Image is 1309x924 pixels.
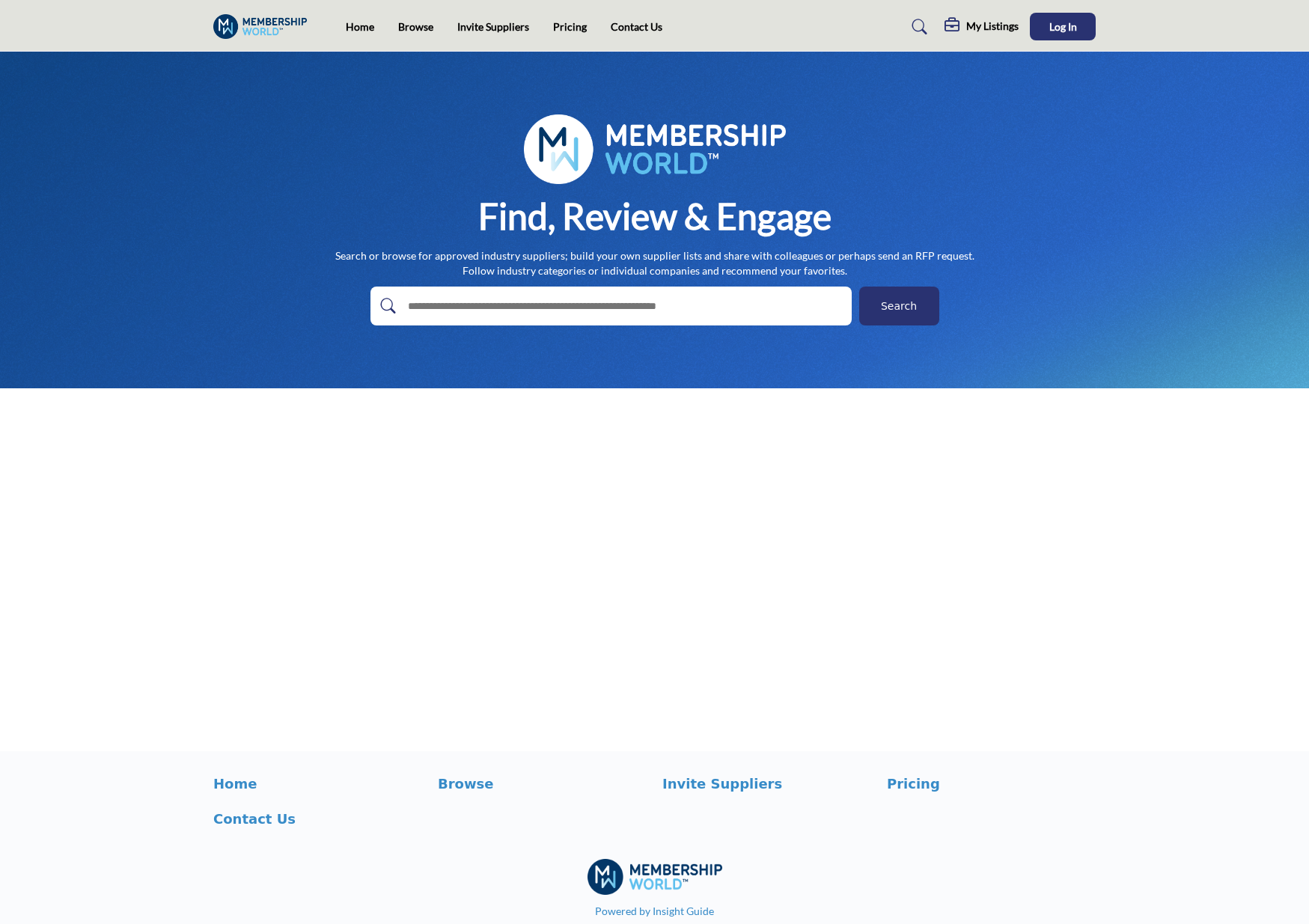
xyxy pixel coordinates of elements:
h5: My Listings [966,19,1019,33]
a: Search [897,15,937,39]
button: Search [859,287,939,325]
a: Pricing [553,20,587,33]
a: Browse [438,774,647,794]
a: Contact Us [611,20,662,33]
img: image [524,114,786,184]
a: Pricing [887,774,1096,794]
a: Invite Suppliers [662,774,871,794]
a: Browse [398,20,433,33]
a: Home [213,774,422,794]
a: Home [346,20,374,33]
p: Search or browse for approved industry suppliers; build your own supplier lists and share with co... [335,248,974,278]
div: My Listings [945,18,1019,36]
span: Search [881,299,917,314]
a: Invite Suppliers [457,20,529,33]
h1: Find, Review & Engage [478,193,832,239]
img: Site Logo [213,14,314,39]
span: Log In [1049,20,1077,33]
button: Log In [1030,13,1096,40]
img: No Site Logo [588,859,722,895]
a: Contact Us [213,809,422,829]
a: Powered by Insight Guide [595,905,714,917]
